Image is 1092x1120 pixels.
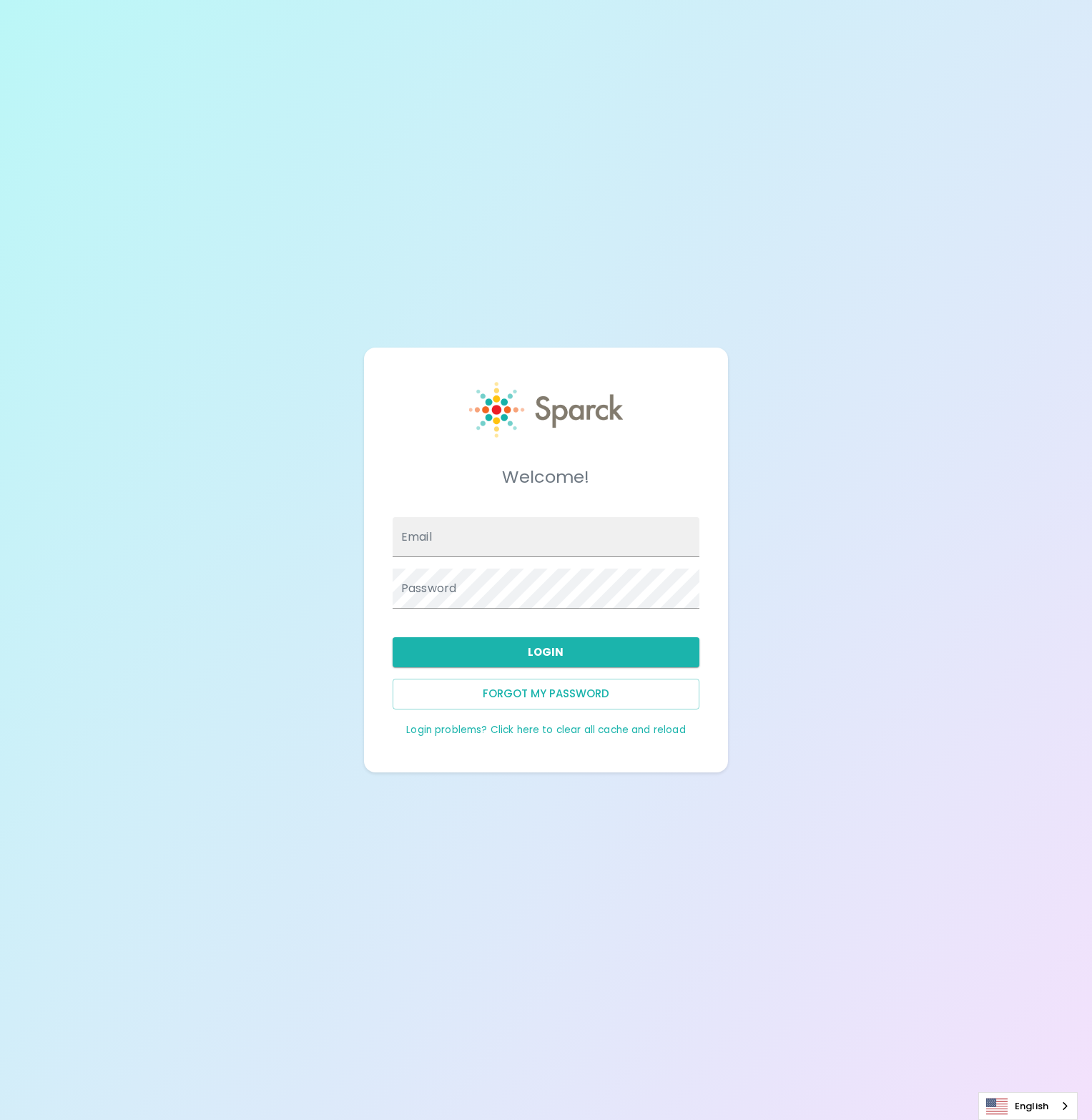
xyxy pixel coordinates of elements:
[979,1093,1077,1119] a: English
[393,637,699,667] button: Login
[469,382,622,438] img: Sparck logo
[393,679,699,709] button: Forgot my password
[393,466,699,488] h5: Welcome!
[978,1092,1078,1120] aside: Language selected: English
[406,723,685,737] a: Login problems? Click here to clear all cache and reload
[978,1092,1078,1120] div: Language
